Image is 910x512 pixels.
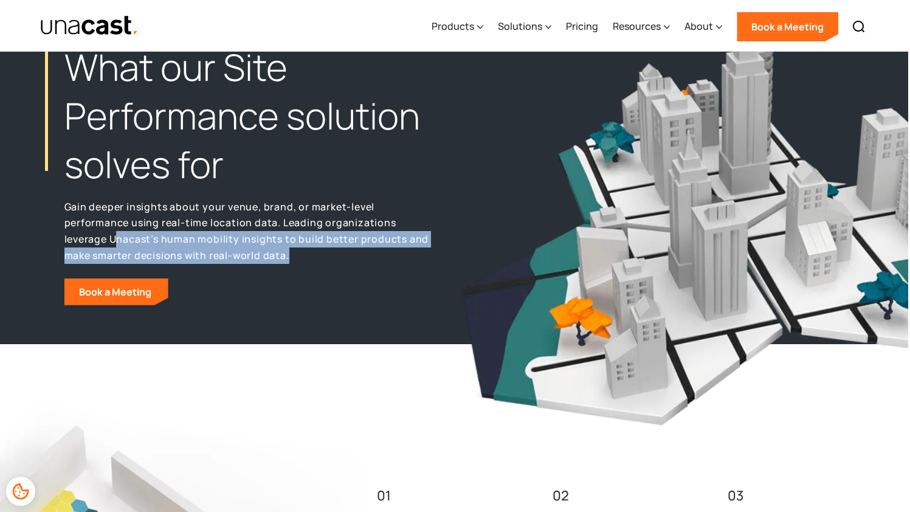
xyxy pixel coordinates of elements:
[684,19,713,33] div: About
[737,12,838,41] a: Book a Meeting
[553,485,699,507] div: 02
[432,19,474,33] div: Products
[498,2,551,52] div: Solutions
[684,2,722,52] div: About
[64,278,168,305] a: Book a Meeting
[498,19,542,33] div: Solutions
[377,485,523,507] div: 01
[64,199,429,264] p: Gain deeper insights about your venue, brand, or market-level performance using real-time locatio...
[64,43,429,189] h1: What our Site Performance solution solves for
[613,19,661,33] div: Resources
[40,15,139,36] img: Unacast text logo
[613,2,670,52] div: Resources
[728,485,874,507] div: 03
[566,2,598,52] a: Pricing
[40,15,139,36] a: home
[6,477,35,506] div: Cookie Preferences
[432,2,483,52] div: Products
[852,19,866,34] img: Search icon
